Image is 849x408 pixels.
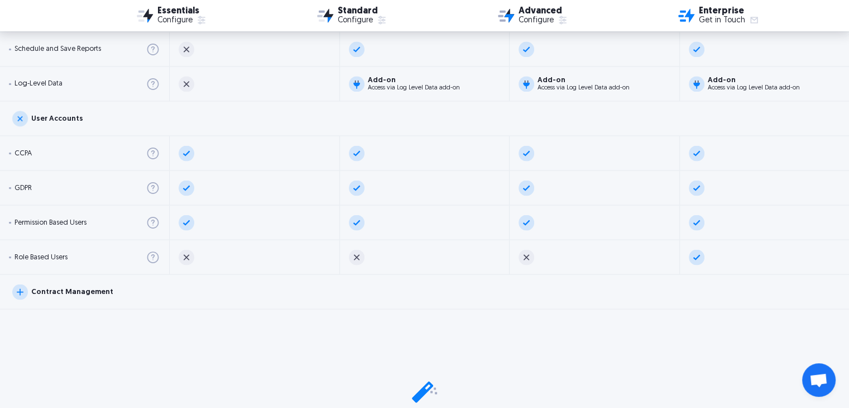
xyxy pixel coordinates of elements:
div: CCPA [15,149,32,156]
a: Configure [338,16,387,26]
div: Configure [519,17,554,25]
div: Add-on [538,77,630,84]
div: Add-on [708,77,800,84]
div: Access via Log Level Data add-on [708,85,800,91]
div: Permission Based Users [15,219,87,226]
a: Get in Touch [699,16,760,26]
div: GDPR [15,184,32,191]
a: Configure [519,16,568,26]
div: Advanced [519,7,568,16]
a: Configure [157,16,207,26]
div: Access via Log Level Data add-on [368,85,460,91]
div: Enterprise [699,7,760,16]
div: User Accounts [31,115,83,122]
div: Standard [338,7,387,16]
div: Access via Log Level Data add-on [538,85,630,91]
div: Configure [338,17,373,25]
div: Get in Touch [699,17,745,25]
div: Add-on [368,77,460,84]
div: Schedule and Save Reports [15,45,101,53]
div: Configure [157,17,193,25]
div: Role Based Users [15,253,68,260]
div: Open chat [802,363,836,397]
div: Essentials [157,7,207,16]
div: Contract Management [31,288,113,295]
div: Log-Level Data [15,80,63,87]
